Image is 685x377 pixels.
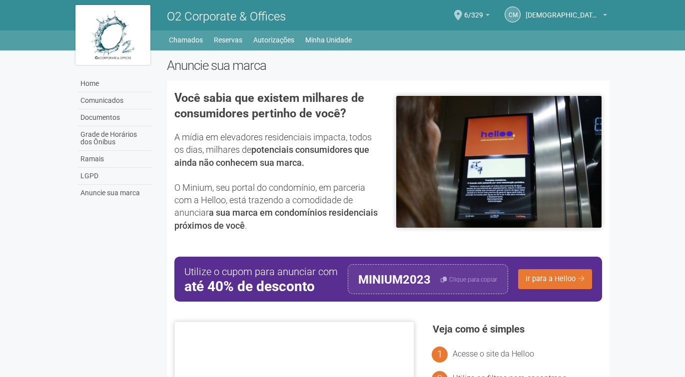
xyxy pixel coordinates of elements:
a: Documentos [78,109,152,126]
a: Comunicados [78,92,152,109]
a: Anuncie sua marca [78,185,152,201]
strong: até 40% de desconto [184,279,338,294]
a: Ir para a Helloo [518,269,592,289]
a: [DEMOGRAPHIC_DATA][PERSON_NAME] [526,12,607,20]
strong: a sua marca em condomínios residenciais próximos de você [174,207,378,230]
a: Minha Unidade [305,33,352,47]
a: CM [505,6,521,22]
h2: Anuncie sua marca [167,58,610,73]
a: Chamados [169,33,203,47]
strong: potenciais consumidores que ainda não conhecem sua marca. [174,144,369,167]
img: logo.jpg [75,5,150,65]
img: helloo-1.jpeg [396,95,602,228]
span: Cristiane Moncao da Costa Souza [526,1,601,19]
div: Utilize o cupom para anunciar com [184,264,338,294]
span: O2 Corporate & Offices [167,9,286,23]
h3: Veja como é simples [433,324,602,334]
a: LGPD [78,168,152,185]
a: 6/329 [464,12,490,20]
h3: Você sabia que existem milhares de consumidores pertinho de você? [174,90,381,121]
li: Acesse o site da Helloo [453,349,602,359]
button: Clique para copiar [441,265,497,294]
p: A mídia em elevadores residenciais impacta, todos os dias, milhares de O Minium, seu portal do co... [174,131,381,232]
div: MINIUM2023 [358,265,431,294]
a: Grade de Horários dos Ônibus [78,126,152,151]
a: Autorizações [253,33,294,47]
span: 6/329 [464,1,483,19]
a: Ramais [78,151,152,168]
a: Reservas [214,33,242,47]
a: Home [78,75,152,92]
